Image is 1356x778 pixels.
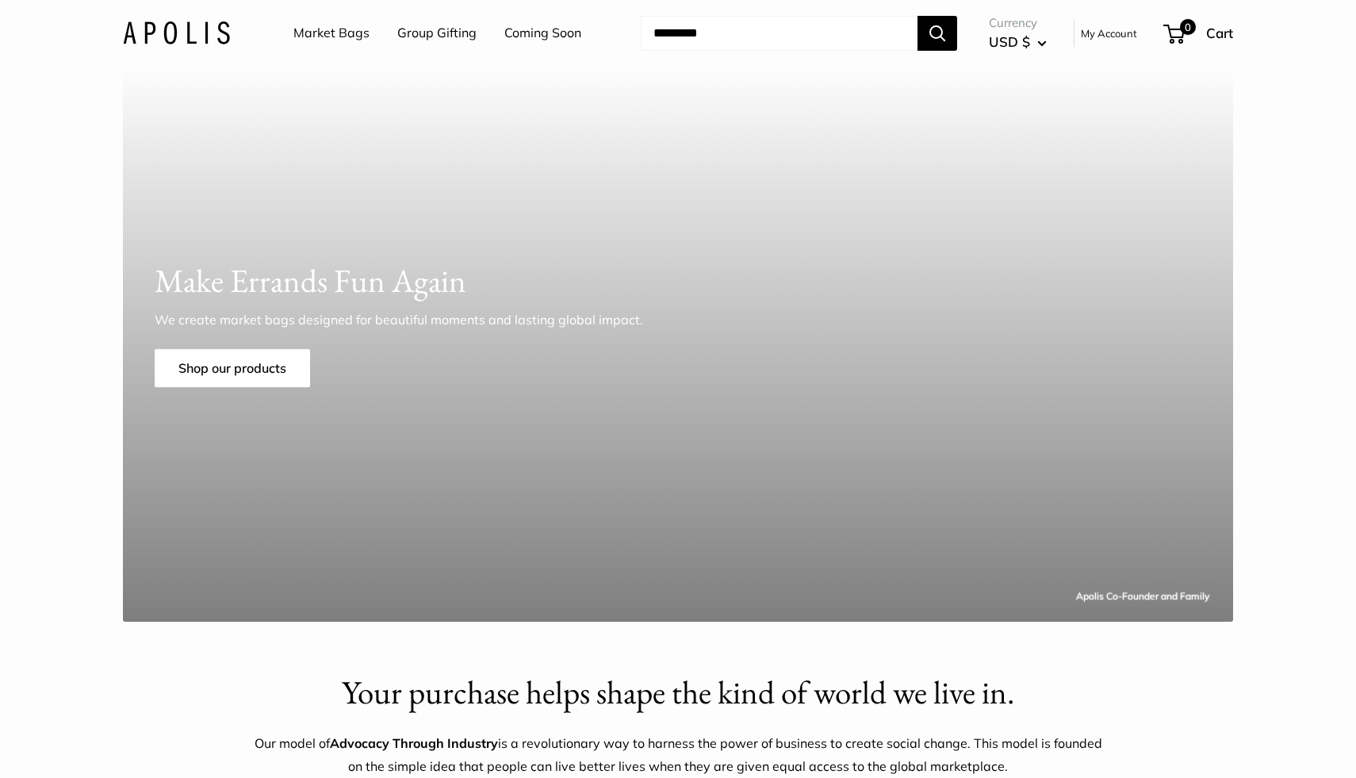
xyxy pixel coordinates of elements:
span: USD $ [989,33,1030,50]
a: My Account [1081,24,1137,43]
a: 0 Cart [1165,21,1233,46]
a: Group Gifting [397,21,477,45]
p: We create market bags designed for beautiful moments and lasting global impact. [155,310,670,329]
h1: Make Errands Fun Again [155,258,1201,305]
a: Market Bags [293,21,370,45]
span: 0 [1180,19,1196,35]
img: Apolis [123,21,230,44]
div: Apolis Co-Founder and Family [1076,588,1209,605]
button: Search [917,16,957,51]
strong: Advocacy Through Industry [330,735,498,751]
a: Shop our products [155,349,310,387]
span: Cart [1206,25,1233,41]
h2: Your purchase helps shape the kind of world we live in. [254,669,1102,716]
input: Search... [641,16,917,51]
a: Coming Soon [504,21,581,45]
span: Currency [989,12,1047,34]
button: USD $ [989,29,1047,55]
